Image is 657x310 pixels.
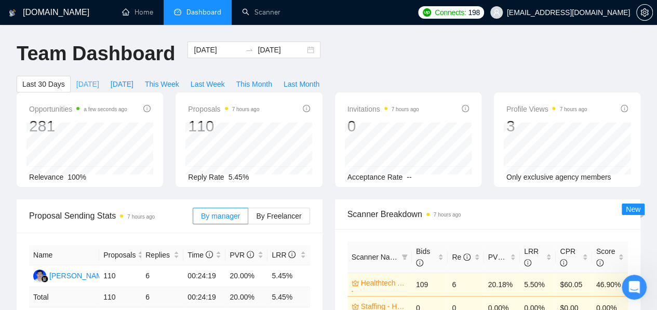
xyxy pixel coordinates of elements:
[636,4,653,21] button: setting
[111,78,133,90] span: [DATE]
[201,212,240,220] span: By manager
[258,44,305,56] input: End date
[9,5,16,21] img: logo
[506,103,587,115] span: Profile Views
[247,251,254,258] span: info-circle
[434,212,461,218] time: 7 hours ago
[187,251,212,259] span: Time
[352,253,400,261] span: Scanner Name
[186,8,221,17] span: Dashboard
[596,247,615,267] span: Score
[506,173,611,181] span: Only exclusive agency members
[520,273,556,296] td: 5.50%
[245,46,253,54] span: to
[29,209,193,222] span: Proposal Sending Stats
[29,116,127,136] div: 281
[29,173,63,181] span: Relevance
[524,247,539,267] span: LRR
[229,173,249,181] span: 5.45%
[17,42,175,66] h1: Team Dashboard
[468,7,479,18] span: 198
[174,8,181,16] span: dashboard
[33,271,109,279] a: NM[PERSON_NAME]
[401,254,408,260] span: filter
[29,103,127,115] span: Opportunities
[194,44,241,56] input: Start date
[145,249,171,261] span: Replies
[636,8,653,17] a: setting
[288,251,296,258] span: info-circle
[592,273,628,296] td: 46.90%
[556,273,592,296] td: $60.05
[347,103,419,115] span: Invitations
[206,251,213,258] span: info-circle
[139,76,185,92] button: This Week
[352,279,359,287] span: crown
[267,265,310,287] td: 5.45%
[245,46,253,54] span: swap-right
[278,76,325,92] button: Last Month
[488,253,513,261] span: PVR
[71,76,105,92] button: [DATE]
[29,287,99,307] td: Total
[462,105,469,112] span: info-circle
[493,9,500,16] span: user
[559,106,587,112] time: 7 hours ago
[506,116,587,136] div: 3
[141,287,183,307] td: 6
[143,105,151,112] span: info-circle
[225,287,267,307] td: 20.00 %
[99,245,141,265] th: Proposals
[225,265,267,287] td: 20.00%
[68,173,86,181] span: 100%
[416,259,423,266] span: info-circle
[284,78,319,90] span: Last Month
[392,106,419,112] time: 7 hours ago
[347,173,403,181] span: Acceptance Rate
[352,303,359,310] span: crown
[452,253,471,261] span: Re
[347,116,419,136] div: 0
[41,275,48,282] img: gigradar-bm.png
[267,287,310,307] td: 5.45 %
[484,273,520,296] td: 20.18%
[231,76,278,92] button: This Month
[127,214,155,220] time: 7 hours ago
[230,251,254,259] span: PVR
[626,205,640,213] span: New
[232,106,260,112] time: 7 hours ago
[463,253,471,261] span: info-circle
[141,265,183,287] td: 6
[303,105,310,112] span: info-circle
[49,270,109,281] div: [PERSON_NAME]
[99,287,141,307] td: 110
[361,277,406,289] a: Healthtech AI/ML
[183,287,225,307] td: 00:24:19
[347,208,628,221] span: Scanner Breakdown
[141,245,183,265] th: Replies
[99,265,141,287] td: 110
[188,103,259,115] span: Proposals
[188,173,224,181] span: Reply Rate
[191,78,225,90] span: Last Week
[188,116,259,136] div: 110
[416,247,430,267] span: Bids
[621,105,628,112] span: info-circle
[256,212,301,220] span: By Freelancer
[412,273,448,296] td: 109
[596,259,604,266] span: info-circle
[505,253,512,261] span: info-circle
[145,78,179,90] span: This Week
[76,78,99,90] span: [DATE]
[435,7,466,18] span: Connects:
[560,259,567,266] span: info-circle
[407,173,411,181] span: --
[183,265,225,287] td: 00:24:19
[122,8,153,17] a: homeHome
[103,249,136,261] span: Proposals
[17,76,71,92] button: Last 30 Days
[185,76,231,92] button: Last Week
[33,269,46,282] img: NM
[84,106,127,112] time: a few seconds ago
[622,275,647,300] iframe: Intercom live chat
